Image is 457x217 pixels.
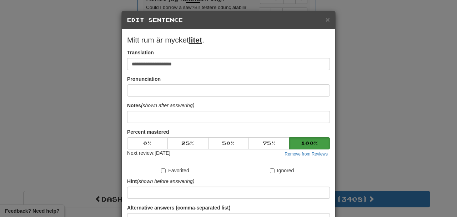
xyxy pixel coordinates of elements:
[127,137,168,149] button: 0%
[127,137,330,149] div: Percent mastered
[161,168,166,173] input: Favorited
[141,103,194,108] em: (shown after answering)
[189,36,202,44] u: litet
[168,137,209,149] button: 25%
[270,168,275,173] input: Ignored
[127,204,230,211] label: Alternative answers (comma-separated list)
[127,16,330,24] h5: Edit Sentence
[127,49,154,56] label: Translation
[127,75,161,83] label: Pronunciation
[127,128,169,135] label: Percent mastered
[249,137,290,149] button: 75%
[208,137,249,149] button: 50%
[127,149,170,158] div: Next review: [DATE]
[137,178,194,184] em: (shown before answering)
[127,178,194,185] label: Hint
[270,167,294,174] label: Ignored
[127,102,194,109] label: Notes
[282,150,330,158] button: Remove from Reviews
[326,16,330,23] button: Close
[289,137,330,149] button: 100%
[127,35,330,45] p: Mitt rum är mycket .
[161,167,189,174] label: Favorited
[326,15,330,24] span: ×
